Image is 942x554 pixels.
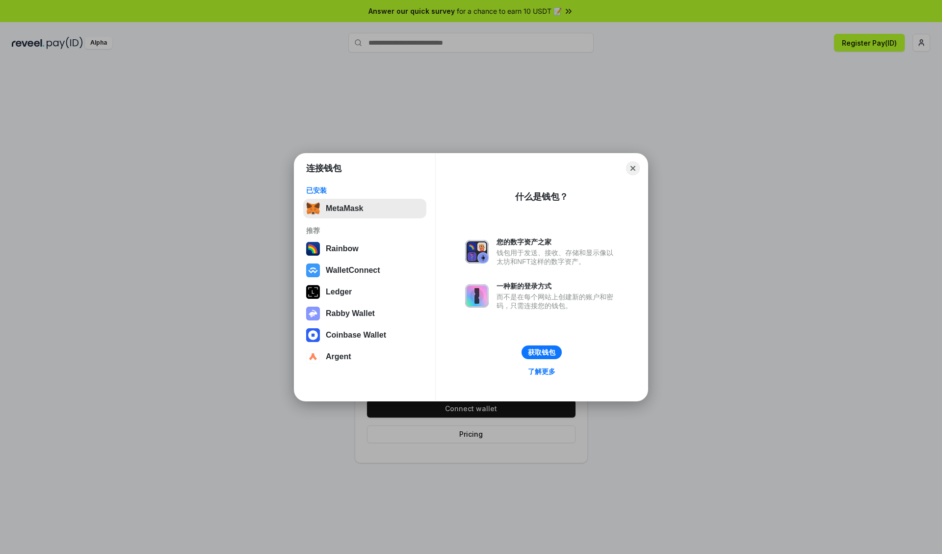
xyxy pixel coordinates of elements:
[306,328,320,342] img: svg+xml,%3Csvg%20width%3D%2228%22%20height%3D%2228%22%20viewBox%3D%220%200%2028%2028%22%20fill%3D...
[306,264,320,277] img: svg+xml,%3Csvg%20width%3D%2228%22%20height%3D%2228%22%20viewBox%3D%220%200%2028%2028%22%20fill%3D...
[326,331,386,340] div: Coinbase Wallet
[626,161,640,175] button: Close
[306,162,341,174] h1: 连接钱包
[522,345,562,359] button: 获取钱包
[497,237,618,246] div: 您的数字资产之家
[306,307,320,320] img: svg+xml,%3Csvg%20xmlns%3D%22http%3A%2F%2Fwww.w3.org%2F2000%2Fsvg%22%20fill%3D%22none%22%20viewBox...
[306,242,320,256] img: svg+xml,%3Csvg%20width%3D%22120%22%20height%3D%22120%22%20viewBox%3D%220%200%20120%20120%22%20fil...
[303,239,426,259] button: Rainbow
[306,226,423,235] div: 推荐
[497,282,618,290] div: 一种新的登录方式
[306,202,320,215] img: svg+xml,%3Csvg%20fill%3D%22none%22%20height%3D%2233%22%20viewBox%3D%220%200%2035%2033%22%20width%...
[306,285,320,299] img: svg+xml,%3Csvg%20xmlns%3D%22http%3A%2F%2Fwww.w3.org%2F2000%2Fsvg%22%20width%3D%2228%22%20height%3...
[303,282,426,302] button: Ledger
[465,284,489,308] img: svg+xml,%3Csvg%20xmlns%3D%22http%3A%2F%2Fwww.w3.org%2F2000%2Fsvg%22%20fill%3D%22none%22%20viewBox...
[303,325,426,345] button: Coinbase Wallet
[528,348,555,357] div: 获取钱包
[522,365,561,378] a: 了解更多
[303,199,426,218] button: MetaMask
[306,186,423,195] div: 已安装
[326,266,380,275] div: WalletConnect
[303,261,426,280] button: WalletConnect
[528,367,555,376] div: 了解更多
[303,304,426,323] button: Rabby Wallet
[465,240,489,264] img: svg+xml,%3Csvg%20xmlns%3D%22http%3A%2F%2Fwww.w3.org%2F2000%2Fsvg%22%20fill%3D%22none%22%20viewBox...
[326,244,359,253] div: Rainbow
[303,347,426,367] button: Argent
[515,191,568,203] div: 什么是钱包？
[497,292,618,310] div: 而不是在每个网站上创建新的账户和密码，只需连接您的钱包。
[326,352,351,361] div: Argent
[326,204,363,213] div: MetaMask
[497,248,618,266] div: 钱包用于发送、接收、存储和显示像以太坊和NFT这样的数字资产。
[326,288,352,296] div: Ledger
[326,309,375,318] div: Rabby Wallet
[306,350,320,364] img: svg+xml,%3Csvg%20width%3D%2228%22%20height%3D%2228%22%20viewBox%3D%220%200%2028%2028%22%20fill%3D...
